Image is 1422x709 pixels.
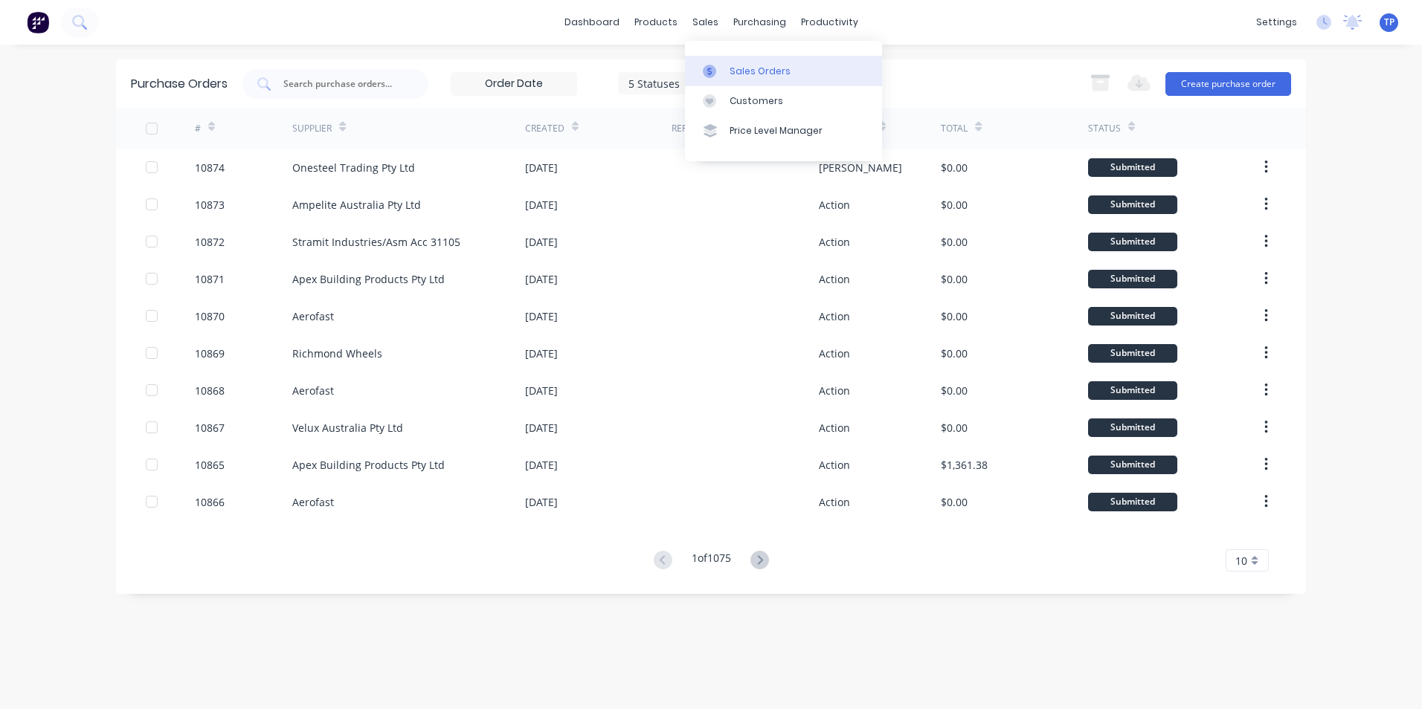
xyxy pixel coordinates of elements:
[1384,16,1394,29] span: TP
[941,197,968,213] div: $0.00
[941,160,968,175] div: $0.00
[730,124,823,137] div: Price Level Manager
[941,383,968,398] div: $0.00
[292,383,334,398] div: Aerofast
[525,308,558,324] div: [DATE]
[1088,493,1177,511] div: Submitted
[819,160,902,175] div: [PERSON_NAME]
[195,160,225,175] div: 10874
[292,271,445,287] div: Apex Building Products Pty Ltd
[1088,456,1177,474] div: Submitted
[819,494,850,510] div: Action
[1088,307,1177,326] div: Submitted
[1088,270,1177,288] div: Submitted
[1088,233,1177,251] div: Submitted
[195,308,225,324] div: 10870
[941,308,968,324] div: $0.00
[195,494,225,510] div: 10866
[941,271,968,287] div: $0.00
[685,56,882,85] a: Sales Orders
[195,346,225,361] div: 10869
[195,457,225,473] div: 10865
[819,346,850,361] div: Action
[292,122,332,135] div: Supplier
[195,122,201,135] div: #
[195,271,225,287] div: 10871
[941,457,988,473] div: $1,361.38
[1088,122,1121,135] div: Status
[1235,553,1247,569] span: 10
[685,116,882,146] a: Price Level Manager
[282,77,405,91] input: Search purchase orders...
[525,346,558,361] div: [DATE]
[672,122,720,135] div: Reference
[525,494,558,510] div: [DATE]
[292,494,334,510] div: Aerofast
[1088,418,1177,437] div: Submitted
[1088,344,1177,363] div: Submitted
[819,271,850,287] div: Action
[819,308,850,324] div: Action
[525,234,558,250] div: [DATE]
[628,75,735,91] div: 5 Statuses
[941,420,968,436] div: $0.00
[525,122,564,135] div: Created
[692,550,731,572] div: 1 of 1075
[726,11,794,33] div: purchasing
[730,94,783,108] div: Customers
[730,65,791,78] div: Sales Orders
[525,383,558,398] div: [DATE]
[1249,11,1304,33] div: settings
[292,160,415,175] div: Onesteel Trading Pty Ltd
[195,234,225,250] div: 10872
[819,383,850,398] div: Action
[627,11,685,33] div: products
[685,86,882,116] a: Customers
[292,346,382,361] div: Richmond Wheels
[292,457,445,473] div: Apex Building Products Pty Ltd
[525,271,558,287] div: [DATE]
[525,197,558,213] div: [DATE]
[131,75,228,93] div: Purchase Orders
[27,11,49,33] img: Factory
[941,346,968,361] div: $0.00
[941,122,968,135] div: Total
[525,420,558,436] div: [DATE]
[557,11,627,33] a: dashboard
[292,197,421,213] div: Ampelite Australia Pty Ltd
[1088,381,1177,400] div: Submitted
[794,11,866,33] div: productivity
[685,11,726,33] div: sales
[292,420,403,436] div: Velux Australia Pty Ltd
[819,234,850,250] div: Action
[819,457,850,473] div: Action
[292,234,460,250] div: Stramit Industries/Asm Acc 31105
[1088,158,1177,177] div: Submitted
[451,73,576,95] input: Order Date
[195,197,225,213] div: 10873
[1165,72,1291,96] button: Create purchase order
[525,457,558,473] div: [DATE]
[525,160,558,175] div: [DATE]
[819,420,850,436] div: Action
[195,383,225,398] div: 10868
[941,234,968,250] div: $0.00
[1088,195,1177,214] div: Submitted
[819,197,850,213] div: Action
[195,420,225,436] div: 10867
[292,308,334,324] div: Aerofast
[941,494,968,510] div: $0.00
